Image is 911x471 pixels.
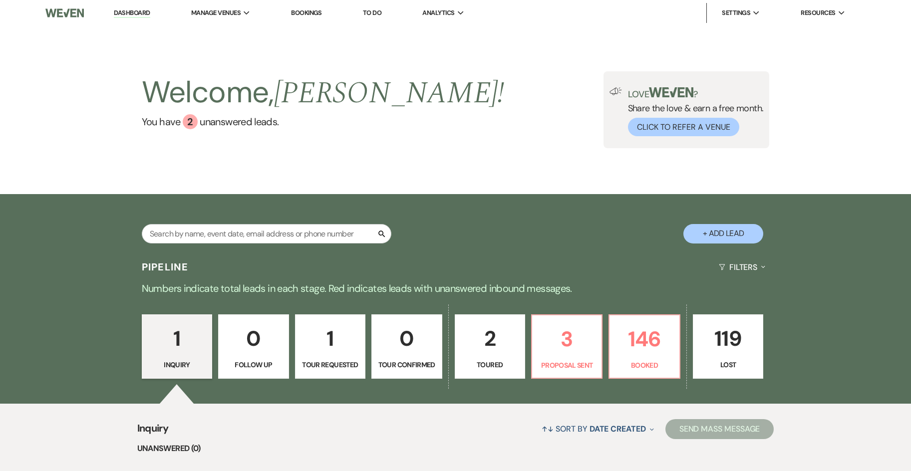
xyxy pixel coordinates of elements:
a: 0Follow Up [218,314,289,379]
h3: Pipeline [142,260,189,274]
span: Settings [722,8,750,18]
p: Proposal Sent [538,360,596,371]
p: Booked [615,360,673,371]
button: Sort By Date Created [538,416,657,442]
a: 1Tour Requested [295,314,365,379]
input: Search by name, event date, email address or phone number [142,224,391,243]
a: You have 2 unanswered leads. [142,114,505,129]
img: weven-logo-green.svg [649,87,693,97]
span: Analytics [422,8,454,18]
a: 3Proposal Sent [531,314,603,379]
p: 119 [699,322,757,355]
span: [PERSON_NAME] ! [274,70,505,116]
p: Follow Up [225,359,282,370]
span: Resources [801,8,835,18]
p: Lost [699,359,757,370]
p: Toured [461,359,519,370]
a: To Do [363,8,381,17]
img: Weven Logo [45,2,83,23]
span: ↑↓ [542,424,554,434]
p: 0 [378,322,435,355]
div: 2 [183,114,198,129]
a: 0Tour Confirmed [371,314,442,379]
button: Send Mass Message [665,419,774,439]
p: Tour Requested [302,359,359,370]
li: Unanswered (0) [137,442,774,455]
p: 2 [461,322,519,355]
p: 1 [148,322,206,355]
p: 146 [615,322,673,356]
p: Inquiry [148,359,206,370]
button: Filters [715,254,769,280]
img: loud-speaker-illustration.svg [609,87,622,95]
a: 1Inquiry [142,314,212,379]
h2: Welcome, [142,71,505,114]
button: + Add Lead [683,224,763,243]
p: 1 [302,322,359,355]
p: Tour Confirmed [378,359,435,370]
a: Dashboard [114,8,150,18]
button: Click to Refer a Venue [628,118,739,136]
p: 0 [225,322,282,355]
span: Manage Venues [191,8,241,18]
a: 146Booked [608,314,680,379]
div: Share the love & earn a free month. [622,87,764,136]
span: Inquiry [137,421,169,442]
a: 2Toured [455,314,525,379]
a: 119Lost [693,314,763,379]
p: Numbers indicate total leads in each stage. Red indicates leads with unanswered inbound messages. [96,280,815,296]
p: 3 [538,322,596,356]
a: Bookings [291,8,322,17]
p: Love ? [628,87,764,99]
span: Date Created [590,424,646,434]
